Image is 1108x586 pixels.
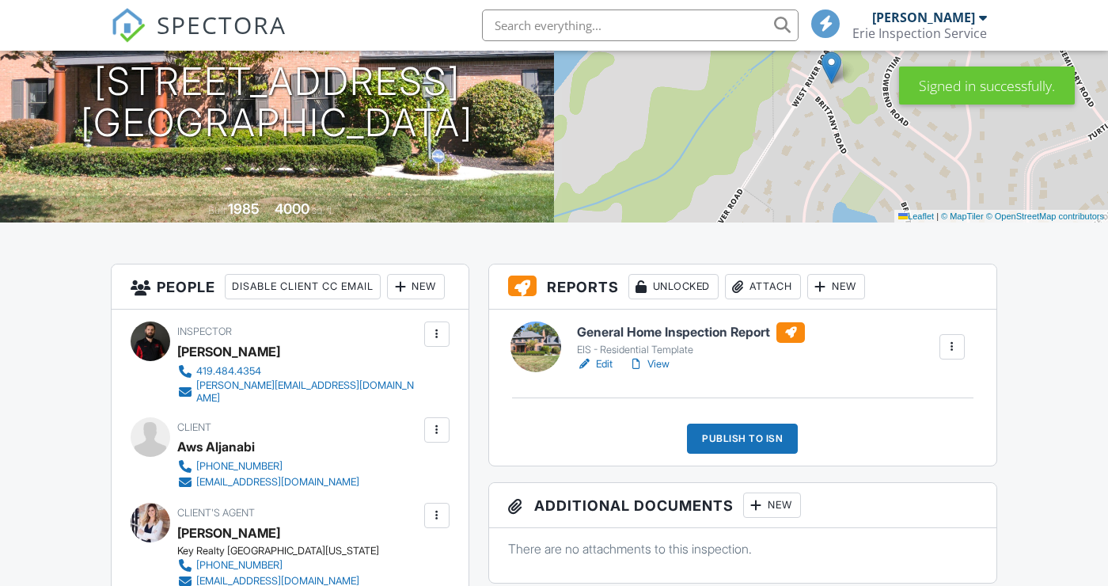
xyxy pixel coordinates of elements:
div: New [387,274,445,299]
div: Aws Aljanabi [177,435,255,459]
a: [PHONE_NUMBER] [177,557,366,573]
div: EIS - Residential Template [577,344,805,356]
p: There are no attachments to this inspection. [508,540,977,557]
div: 419.484.4354 [196,365,261,378]
div: Signed in successfully. [899,67,1075,105]
span: sq. ft. [312,204,334,216]
div: [PERSON_NAME] [177,521,280,545]
div: [EMAIL_ADDRESS][DOMAIN_NAME] [196,476,359,489]
div: [PHONE_NUMBER] [196,460,283,473]
span: Client [177,421,211,433]
a: [PERSON_NAME][EMAIL_ADDRESS][DOMAIN_NAME] [177,379,420,405]
div: Erie Inspection Service [852,25,987,41]
a: General Home Inspection Report EIS - Residential Template [577,322,805,357]
a: Leaflet [898,211,934,221]
a: © OpenStreetMap contributors [986,211,1104,221]
div: 1985 [228,200,260,217]
div: Disable Client CC Email [225,274,381,299]
h6: General Home Inspection Report [577,322,805,343]
span: Inspector [177,325,232,337]
div: Publish to ISN [687,424,798,454]
a: 419.484.4354 [177,363,420,379]
div: [PERSON_NAME] [177,340,280,363]
span: Built [208,204,226,216]
img: The Best Home Inspection Software - Spectora [111,8,146,43]
h1: [STREET_ADDRESS] [GEOGRAPHIC_DATA] [81,61,473,145]
span: Client's Agent [177,507,255,519]
div: [PERSON_NAME][EMAIL_ADDRESS][DOMAIN_NAME] [196,379,420,405]
h3: Reports [489,264,996,310]
a: © MapTiler [941,211,984,221]
a: Edit [577,356,613,372]
div: Attach [725,274,801,299]
div: [PHONE_NUMBER] [196,559,283,572]
a: [PHONE_NUMBER] [177,459,359,474]
div: Key Realty [GEOGRAPHIC_DATA][US_STATE] [177,545,379,557]
div: 4000 [275,200,309,217]
a: [EMAIL_ADDRESS][DOMAIN_NAME] [177,474,359,490]
div: Unlocked [628,274,719,299]
h3: Additional Documents [489,483,996,528]
div: New [743,493,801,518]
img: Marker [822,51,841,84]
a: SPECTORA [111,21,286,55]
span: | [936,211,939,221]
h3: People [112,264,469,310]
a: View [628,356,670,372]
div: [PERSON_NAME] [872,10,975,25]
span: SPECTORA [157,8,286,41]
input: Search everything... [482,10,799,41]
div: New [807,274,865,299]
